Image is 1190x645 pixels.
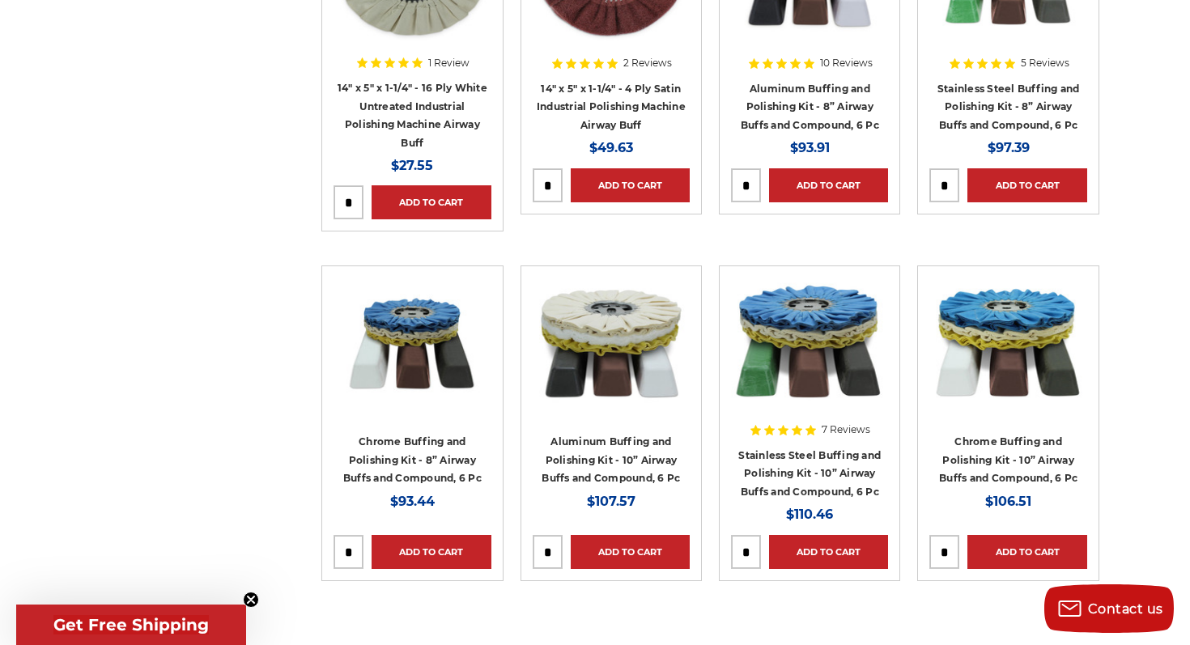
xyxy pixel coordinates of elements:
[731,278,888,407] img: 10 inch airway buff and polishing compound kit for stainless steel
[589,140,633,155] span: $49.63
[571,535,690,569] a: Add to Cart
[967,168,1086,202] a: Add to Cart
[338,82,487,149] a: 14" x 5" x 1-1/4" - 16 Ply White Untreated Industrial Polishing Machine Airway Buff
[929,278,1086,407] img: 10 inch airway buff and polishing compound kit for chrome
[786,507,833,522] span: $110.46
[16,605,246,645] div: Get Free ShippingClose teaser
[741,83,879,131] a: Aluminum Buffing and Polishing Kit - 8” Airway Buffs and Compound, 6 Pc
[533,278,690,485] a: 10 inch airway buff and polishing compound kit for aluminum
[533,278,690,407] img: 10 inch airway buff and polishing compound kit for aluminum
[390,494,435,509] span: $93.44
[731,278,888,485] a: 10 inch airway buff and polishing compound kit for stainless steel
[985,494,1031,509] span: $106.51
[769,168,888,202] a: Add to Cart
[1088,601,1163,617] span: Contact us
[372,535,491,569] a: Add to Cart
[738,449,881,498] a: Stainless Steel Buffing and Polishing Kit - 10” Airway Buffs and Compound, 6 Pc
[243,592,259,608] button: Close teaser
[790,140,830,155] span: $93.91
[587,494,635,509] span: $107.57
[372,185,491,219] a: Add to Cart
[53,615,209,634] span: Get Free Shipping
[988,140,1030,155] span: $97.39
[334,278,491,485] a: 8 inch airway buffing wheel and compound kit for chrome
[769,535,888,569] a: Add to Cart
[334,278,491,407] img: 8 inch airway buffing wheel and compound kit for chrome
[1044,584,1174,633] button: Contact us
[967,535,1086,569] a: Add to Cart
[391,158,433,173] span: $27.55
[537,83,686,131] a: 14" x 5" x 1-1/4" - 4 Ply Satin Industrial Polishing Machine Airway Buff
[571,168,690,202] a: Add to Cart
[929,278,1086,485] a: 10 inch airway buff and polishing compound kit for chrome
[937,83,1080,131] a: Stainless Steel Buffing and Polishing Kit - 8” Airway Buffs and Compound, 6 Pc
